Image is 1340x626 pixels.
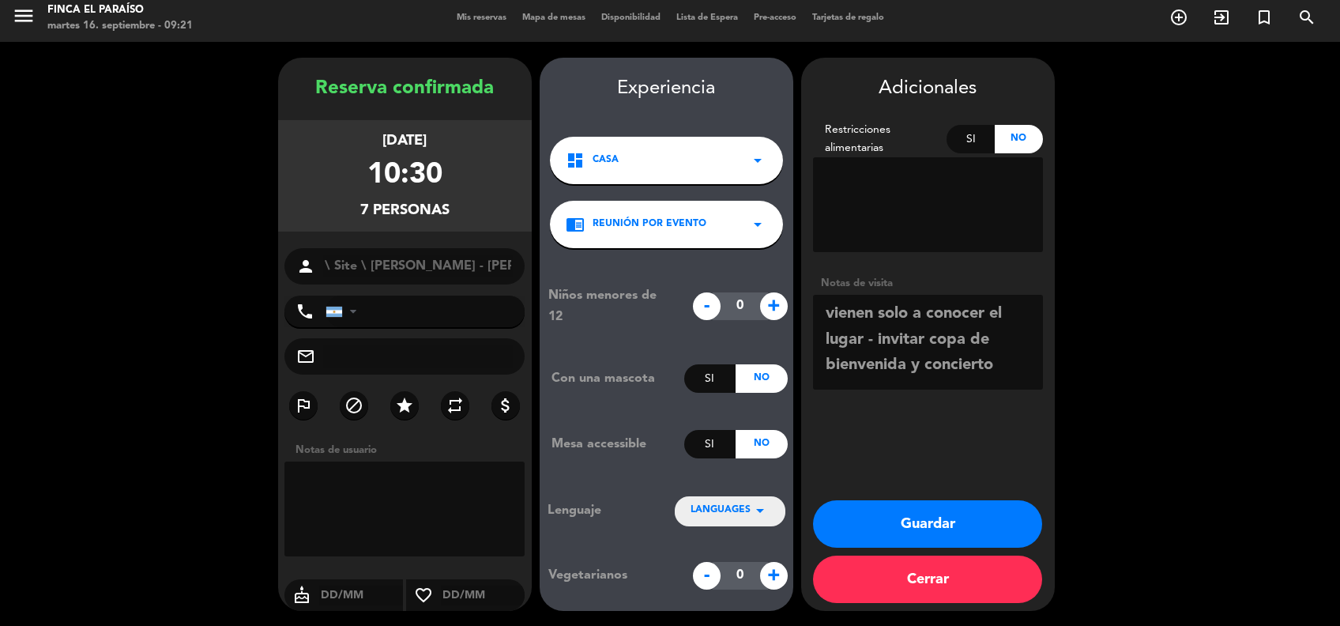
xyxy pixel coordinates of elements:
[514,13,593,22] span: Mapa de mesas
[360,199,450,222] div: 7 personas
[1297,8,1316,27] i: search
[47,2,193,18] div: Finca El Paraíso
[593,153,619,168] span: CASA
[684,430,736,458] div: Si
[406,586,441,605] i: favorite_border
[593,217,706,232] span: Reunión por evento
[813,275,1043,292] div: Notas de visita
[1212,8,1231,27] i: exit_to_app
[47,18,193,34] div: martes 16. septiembre - 09:21
[382,130,427,153] div: [DATE]
[813,556,1042,603] button: Cerrar
[319,586,404,605] input: DD/MM
[295,302,314,321] i: phone
[760,562,788,590] span: +
[540,74,793,104] div: Experiencia
[736,364,787,393] div: No
[813,74,1043,104] div: Adicionales
[693,562,721,590] span: -
[296,347,315,366] i: mail_outline
[288,442,532,458] div: Notas de usuario
[344,396,363,415] i: block
[748,151,767,170] i: arrow_drop_down
[326,296,363,326] div: Argentina: +54
[691,503,751,519] span: LANGUAGES
[367,153,442,199] div: 10:30
[751,501,770,520] i: arrow_drop_down
[449,13,514,22] span: Mis reservas
[736,430,787,458] div: No
[278,74,532,104] div: Reserva confirmada
[1169,8,1188,27] i: add_circle_outline
[536,285,684,326] div: Niños menores de 12
[593,13,668,22] span: Disponibilidad
[804,13,892,22] span: Tarjetas de regalo
[12,4,36,33] button: menu
[395,396,414,415] i: star
[760,292,788,320] span: +
[813,500,1042,548] button: Guardar
[284,586,319,605] i: cake
[668,13,746,22] span: Lista de Espera
[684,364,736,393] div: Si
[540,368,684,389] div: Con una mascota
[548,500,649,521] div: Lenguaje
[693,292,721,320] span: -
[1255,8,1274,27] i: turned_in_not
[947,125,995,153] div: Si
[748,215,767,234] i: arrow_drop_down
[12,4,36,28] i: menu
[496,396,515,415] i: attach_money
[746,13,804,22] span: Pre-acceso
[441,586,525,605] input: DD/MM
[446,396,465,415] i: repeat
[296,257,315,276] i: person
[566,151,585,170] i: dashboard
[536,565,684,586] div: Vegetarianos
[566,215,585,234] i: chrome_reader_mode
[813,121,947,157] div: Restricciones alimentarias
[995,125,1043,153] div: No
[540,434,684,454] div: Mesa accessible
[294,396,313,415] i: outlined_flag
